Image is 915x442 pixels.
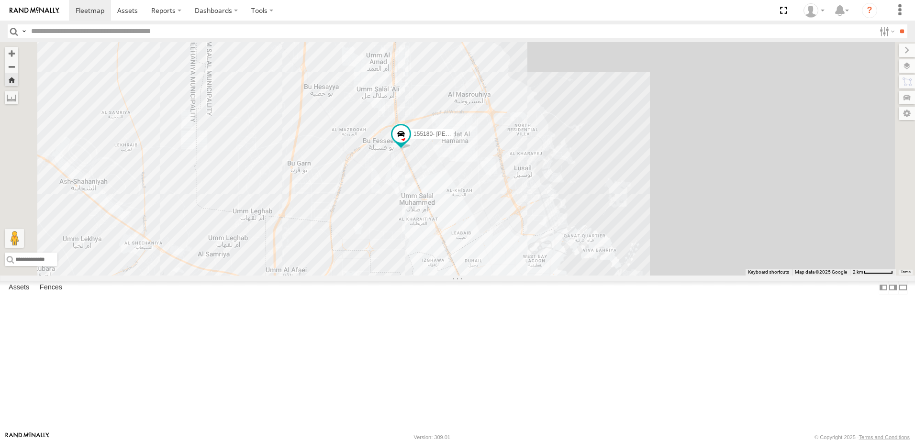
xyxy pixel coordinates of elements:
label: Dock Summary Table to the Right [888,281,898,295]
button: Zoom in [5,47,18,60]
label: Hide Summary Table [898,281,908,295]
img: rand-logo.svg [10,7,59,14]
label: Fences [35,281,67,294]
span: Map data ©2025 Google [795,269,847,275]
a: Terms (opens in new tab) [901,270,911,274]
label: Measure [5,91,18,104]
i: ? [862,3,877,18]
a: Visit our Website [5,432,49,442]
button: Map Scale: 2 km per 58 pixels [850,269,896,276]
label: Assets [4,281,34,294]
button: Zoom out [5,60,18,73]
span: 155180- [PERSON_NAME] [413,131,483,138]
label: Dock Summary Table to the Left [879,281,888,295]
div: Dinel Dineshan [800,3,828,18]
div: Version: 309.01 [414,434,450,440]
label: Map Settings [899,107,915,120]
span: 2 km [853,269,863,275]
a: Terms and Conditions [859,434,910,440]
button: Zoom Home [5,73,18,86]
button: Drag Pegman onto the map to open Street View [5,229,24,248]
label: Search Filter Options [876,24,896,38]
label: Search Query [20,24,28,38]
button: Keyboard shortcuts [748,269,789,276]
div: © Copyright 2025 - [815,434,910,440]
